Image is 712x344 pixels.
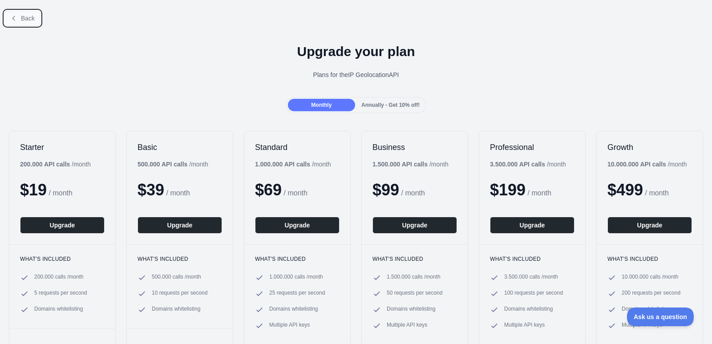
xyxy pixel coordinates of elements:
[372,161,428,168] b: 1.500.000 API calls
[255,142,340,153] h2: Standard
[372,181,399,199] span: $ 99
[255,161,310,168] b: 1.000.000 API calls
[255,160,331,169] div: / month
[372,142,457,153] h2: Business
[255,181,282,199] span: $ 69
[490,160,566,169] div: / month
[490,142,574,153] h2: Professional
[372,160,449,169] div: / month
[627,308,694,326] iframe: Toggle Customer Support
[490,161,545,168] b: 3.500.000 API calls
[490,181,526,199] span: $ 199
